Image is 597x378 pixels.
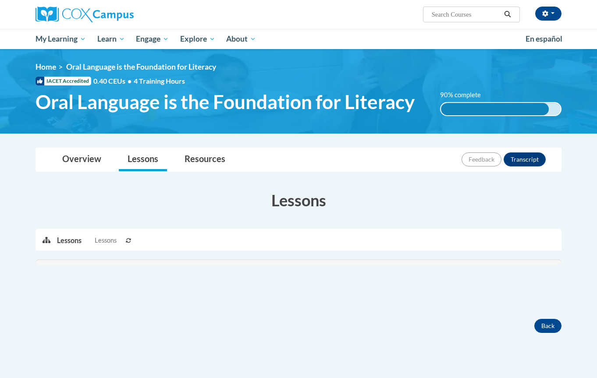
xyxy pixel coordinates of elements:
[130,29,174,49] a: Engage
[504,152,546,166] button: Transcript
[176,148,234,171] a: Resources
[22,29,575,49] div: Main menu
[535,7,561,21] button: Account Settings
[97,34,125,44] span: Learn
[30,29,92,49] a: My Learning
[501,9,514,20] button: Search
[36,90,415,113] span: Oral Language is the Foundation for Literacy
[520,30,568,48] a: En español
[53,148,110,171] a: Overview
[93,76,134,86] span: 0.40 CEUs
[221,29,262,49] a: About
[36,189,561,211] h3: Lessons
[36,34,86,44] span: My Learning
[36,7,134,22] img: Cox Campus
[36,7,202,22] a: Cox Campus
[36,77,91,85] span: IACET Accredited
[431,9,501,20] input: Search Courses
[441,103,549,115] div: 90% complete
[462,152,501,166] button: Feedback
[95,236,117,245] span: Lessons
[226,34,256,44] span: About
[57,236,82,245] p: Lessons
[136,34,169,44] span: Engage
[526,34,562,43] span: En español
[119,148,167,171] a: Lessons
[180,34,215,44] span: Explore
[66,62,216,71] span: Oral Language is the Foundation for Literacy
[534,319,561,333] button: Back
[440,90,490,100] label: 90% complete
[134,77,185,85] span: 4 Training Hours
[92,29,131,49] a: Learn
[128,77,131,85] span: •
[36,62,56,71] a: Home
[174,29,221,49] a: Explore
